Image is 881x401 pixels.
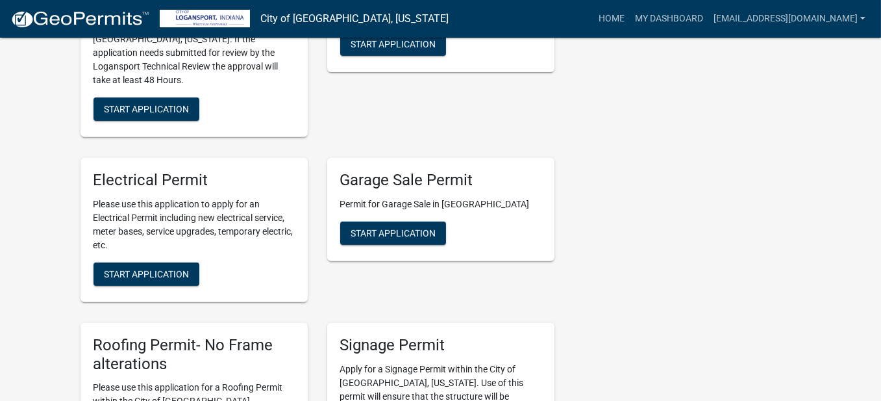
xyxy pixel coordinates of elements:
[351,227,436,238] span: Start Application
[340,222,446,245] button: Start Application
[630,6,708,31] a: My Dashboard
[104,268,189,279] span: Start Application
[593,6,630,31] a: Home
[708,6,871,31] a: [EMAIL_ADDRESS][DOMAIN_NAME]
[260,8,449,30] a: City of [GEOGRAPHIC_DATA], [US_STATE]
[93,198,295,252] p: Please use this application to apply for an Electrical Permit including new electrical service, m...
[93,336,295,374] h5: Roofing Permit- No Frame alterations
[340,32,446,56] button: Start Application
[104,104,189,114] span: Start Application
[351,39,436,49] span: Start Application
[93,171,295,190] h5: Electrical Permit
[93,263,199,286] button: Start Application
[340,171,541,190] h5: Garage Sale Permit
[160,10,250,27] img: City of Logansport, Indiana
[93,97,199,121] button: Start Application
[340,336,541,355] h5: Signage Permit
[340,198,541,211] p: Permit for Garage Sale in [GEOGRAPHIC_DATA]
